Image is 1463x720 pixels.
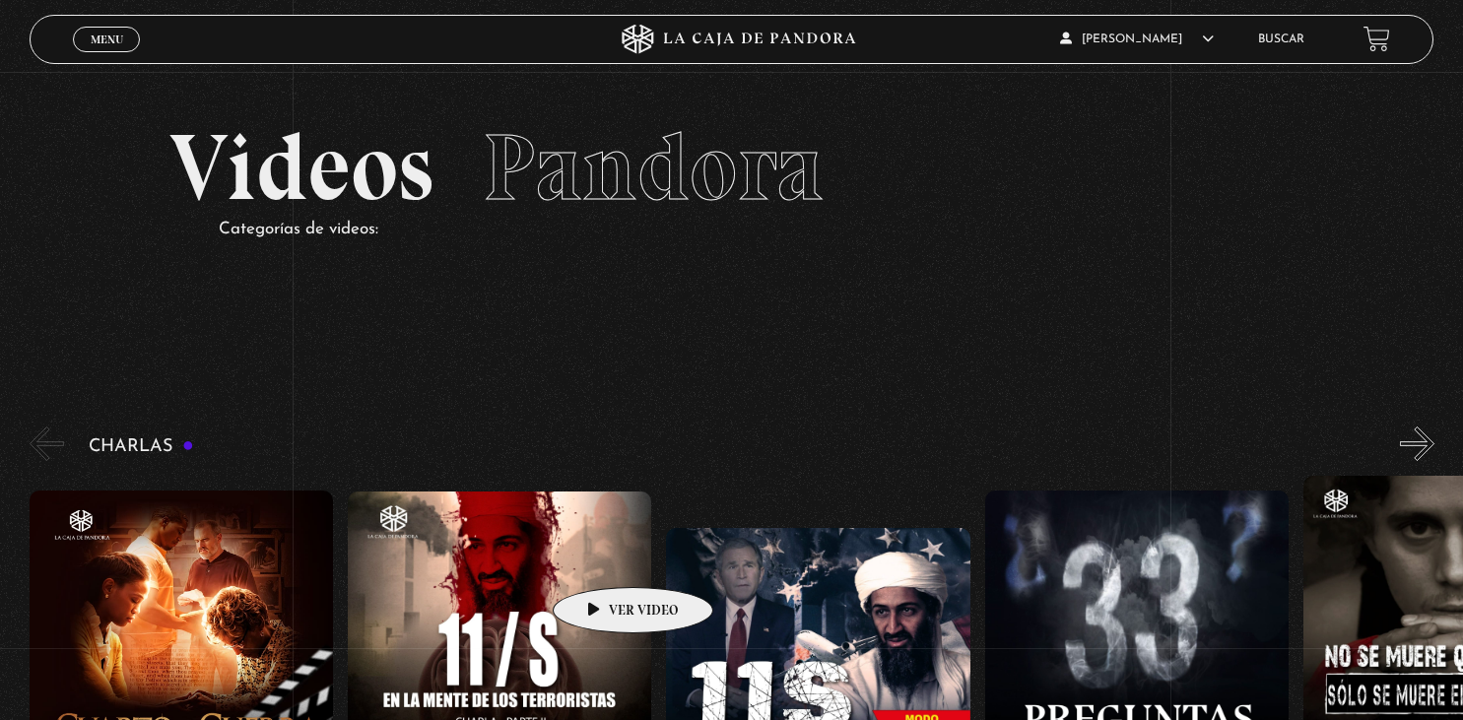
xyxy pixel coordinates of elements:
[483,111,824,224] span: Pandora
[1400,426,1434,461] button: Next
[91,33,123,45] span: Menu
[84,49,130,63] span: Cerrar
[1258,33,1304,45] a: Buscar
[1363,26,1390,52] a: View your shopping cart
[1060,33,1214,45] span: [PERSON_NAME]
[219,215,1294,245] p: Categorías de videos:
[89,437,194,456] h3: Charlas
[169,121,1294,215] h2: Videos
[30,426,64,461] button: Previous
